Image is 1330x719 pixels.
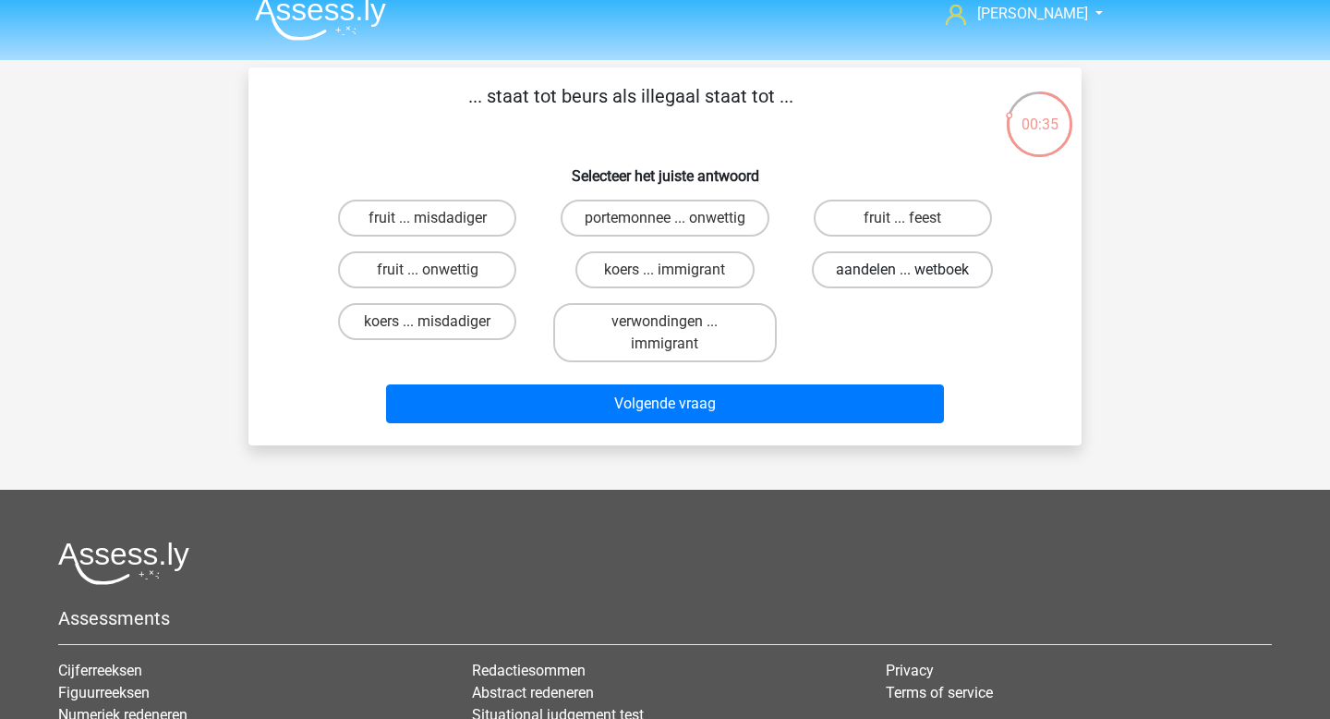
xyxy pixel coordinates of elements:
span: [PERSON_NAME] [977,5,1088,22]
h6: Selecteer het juiste antwoord [278,152,1052,185]
div: 00:35 [1005,90,1074,136]
a: Redactiesommen [472,662,586,679]
a: [PERSON_NAME] [938,3,1090,25]
label: fruit ... misdadiger [338,200,516,237]
img: Assessly logo [58,542,189,585]
label: aandelen ... wetboek [812,251,993,288]
button: Volgende vraag [386,384,945,423]
label: koers ... misdadiger [338,303,516,340]
a: Cijferreeksen [58,662,142,679]
a: Privacy [886,662,934,679]
label: fruit ... onwettig [338,251,516,288]
label: verwondingen ... immigrant [553,303,776,362]
p: ... staat tot beurs als illegaal staat tot ... [278,82,983,138]
label: fruit ... feest [814,200,992,237]
h5: Assessments [58,607,1272,629]
a: Terms of service [886,684,993,701]
a: Abstract redeneren [472,684,594,701]
label: koers ... immigrant [575,251,754,288]
label: portemonnee ... onwettig [561,200,769,237]
a: Figuurreeksen [58,684,150,701]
